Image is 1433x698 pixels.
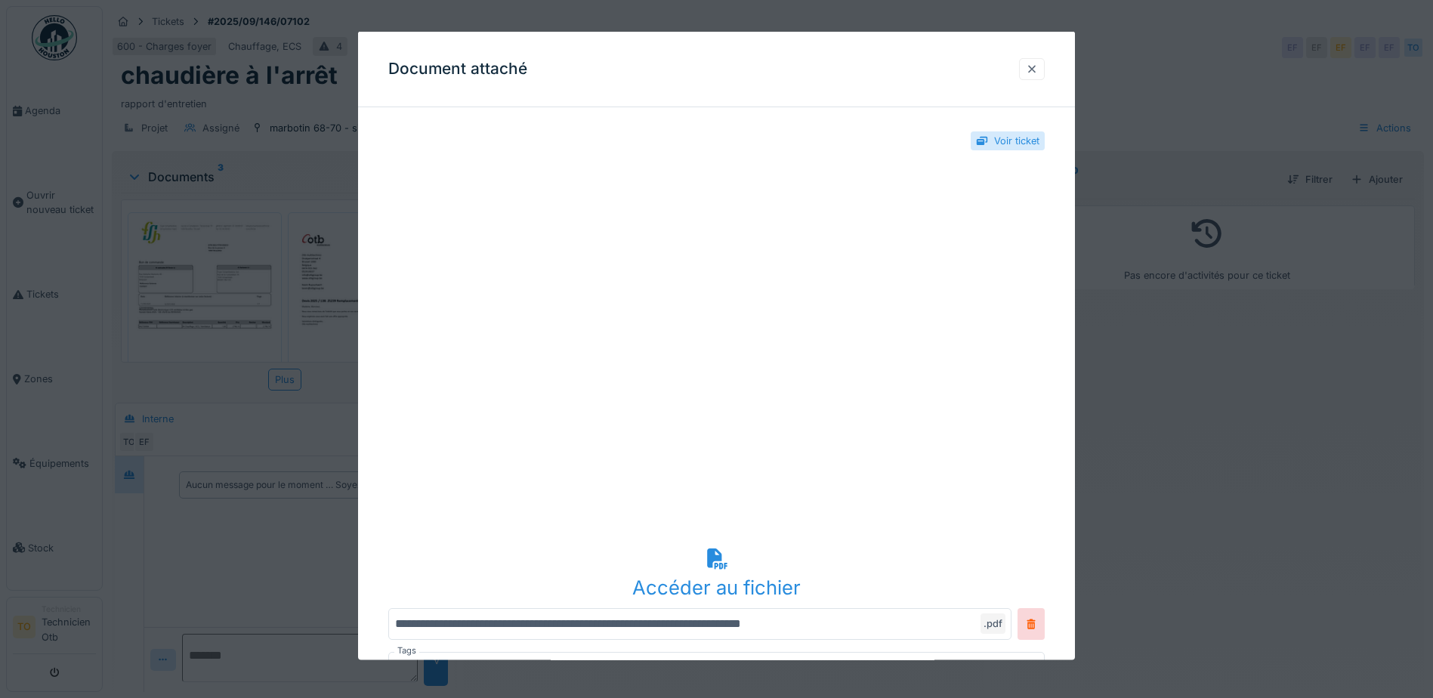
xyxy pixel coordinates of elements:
h3: Document attaché [388,60,527,79]
div: Voir ticket [994,134,1039,148]
div: Sélection [395,659,463,675]
div: Accéder au fichier [388,573,1045,601]
div: .pdf [981,613,1005,634]
label: Tags [394,644,419,657]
